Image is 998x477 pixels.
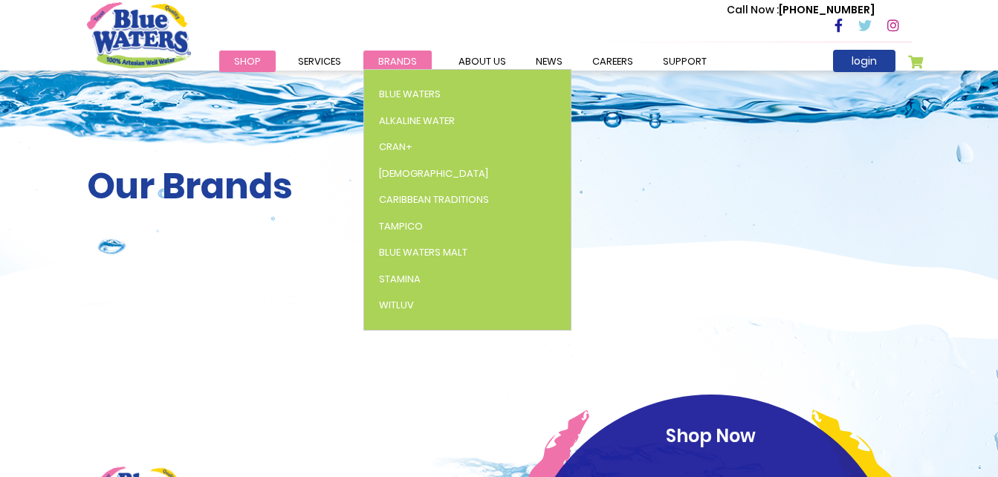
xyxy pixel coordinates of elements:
span: Stamina [379,272,421,286]
span: Services [298,54,341,68]
span: WitLuv [379,298,414,312]
span: Alkaline Water [379,114,455,128]
a: login [833,50,895,72]
a: News [521,51,577,72]
span: Blue Waters Malt [379,245,467,259]
p: Shop Now [550,423,872,450]
a: store logo [87,2,191,68]
a: support [648,51,722,72]
span: Call Now : [727,2,779,17]
span: Tampico [379,219,423,233]
a: about us [444,51,521,72]
span: Caribbean Traditions [379,192,489,207]
span: Cran+ [379,140,412,154]
span: Brands [378,54,417,68]
a: careers [577,51,648,72]
h2: Our Brands [87,165,912,208]
span: Shop [234,54,261,68]
span: [DEMOGRAPHIC_DATA] [379,166,488,181]
span: Blue Waters [379,87,441,101]
p: [PHONE_NUMBER] [727,2,875,18]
